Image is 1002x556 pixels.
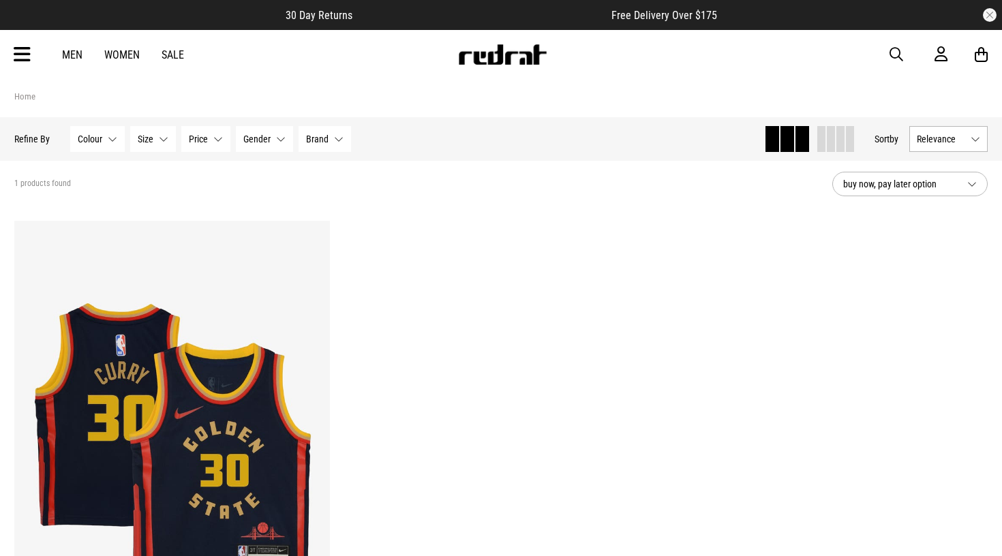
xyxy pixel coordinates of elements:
button: Brand [299,126,351,152]
a: Women [104,48,140,61]
button: buy now, pay later option [832,172,988,196]
span: Price [189,134,208,144]
span: 1 products found [14,179,71,189]
span: 30 Day Returns [286,9,352,22]
span: Gender [243,134,271,144]
a: Sale [162,48,184,61]
span: buy now, pay later option [843,176,956,192]
span: Free Delivery Over $175 [611,9,717,22]
span: Colour [78,134,102,144]
img: Redrat logo [457,44,547,65]
p: Refine By [14,134,50,144]
button: Relevance [909,126,988,152]
button: Price [181,126,230,152]
a: Home [14,91,35,102]
span: by [890,134,898,144]
button: Sortby [875,131,898,147]
button: Gender [236,126,293,152]
button: Colour [70,126,125,152]
span: Relevance [917,134,965,144]
button: Size [130,126,176,152]
span: Size [138,134,153,144]
iframe: Customer reviews powered by Trustpilot [380,8,584,22]
a: Men [62,48,82,61]
span: Brand [306,134,329,144]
